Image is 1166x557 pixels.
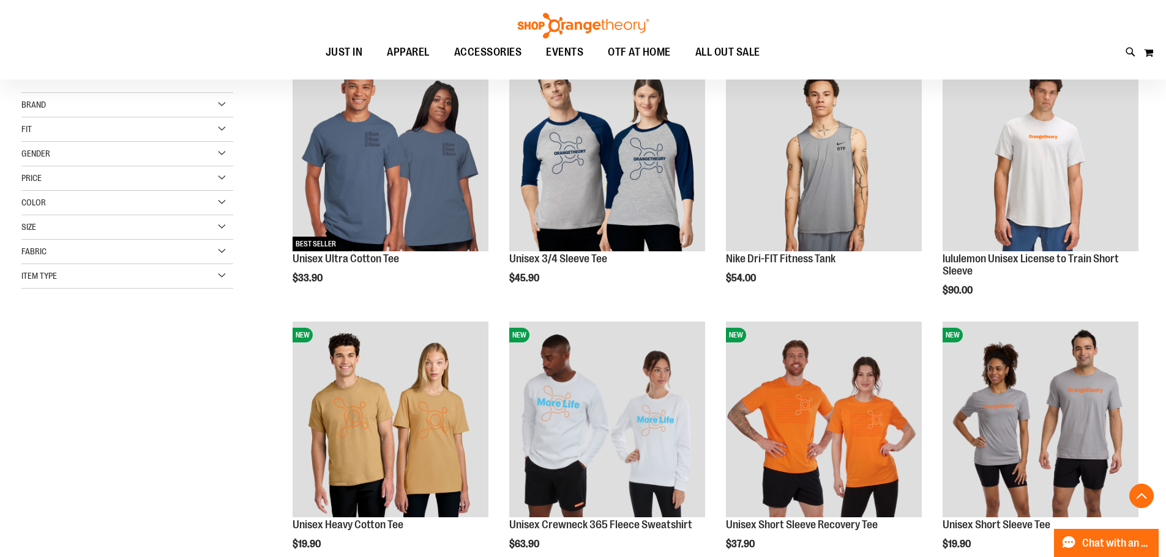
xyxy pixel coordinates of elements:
[943,56,1138,251] img: lululemon Unisex License to Train Short Sleeve
[726,328,746,342] span: NEW
[293,518,403,531] a: Unisex Heavy Cotton Tee
[286,50,495,315] div: product
[509,518,692,531] a: Unisex Crewneck 365 Fleece Sweatshirt
[21,173,42,183] span: Price
[509,328,529,342] span: NEW
[21,149,50,158] span: Gender
[1054,529,1159,557] button: Chat with an Expert
[1129,484,1154,508] button: Back To Top
[293,56,488,251] img: Unisex Ultra Cotton Tee
[21,197,46,207] span: Color
[943,285,974,296] span: $90.00
[943,539,973,550] span: $19.90
[293,237,339,251] span: BEST SELLER
[943,328,963,342] span: NEW
[509,56,705,253] a: Unisex 3/4 Sleeve TeeNEW
[943,322,1138,517] img: Unisex Short Sleeve Tee
[516,13,651,39] img: Shop Orangetheory
[726,322,922,517] img: Unisex Short Sleeve Recovery Tee
[546,39,583,66] span: EVENTS
[509,56,705,251] img: Unisex 3/4 Sleeve Tee
[726,56,922,251] img: Nike Dri-FIT Fitness Tank
[726,273,758,284] span: $54.00
[293,539,323,550] span: $19.90
[387,39,430,66] span: APPAREL
[726,322,922,519] a: Unisex Short Sleeve Recovery TeeNEW
[726,539,757,550] span: $37.90
[293,273,324,284] span: $33.90
[21,124,32,134] span: Fit
[943,518,1050,531] a: Unisex Short Sleeve Tee
[726,253,835,265] a: Nike Dri-FIT Fitness Tank
[21,100,46,109] span: Brand
[943,253,1119,277] a: lululemon Unisex License to Train Short Sleeve
[695,39,760,66] span: ALL OUT SALE
[509,273,541,284] span: $45.90
[454,39,522,66] span: ACCESSORIES
[21,246,47,256] span: Fabric
[509,253,607,265] a: Unisex 3/4 Sleeve Tee
[21,65,233,93] strong: Shopping Options
[21,222,36,232] span: Size
[509,322,705,517] img: Unisex Crewneck 365 Fleece Sweatshirt
[726,56,922,253] a: Nike Dri-FIT Fitness TankNEW
[608,39,671,66] span: OTF AT HOME
[326,39,363,66] span: JUST IN
[936,50,1145,326] div: product
[21,271,57,281] span: Item Type
[720,50,928,315] div: product
[509,322,705,519] a: Unisex Crewneck 365 Fleece SweatshirtNEW
[1082,537,1151,549] span: Chat with an Expert
[503,50,711,315] div: product
[293,328,313,342] span: NEW
[293,56,488,253] a: Unisex Ultra Cotton TeeNEWBEST SELLER
[943,56,1138,253] a: lululemon Unisex License to Train Short SleeveNEW
[726,518,878,531] a: Unisex Short Sleeve Recovery Tee
[293,253,399,265] a: Unisex Ultra Cotton Tee
[293,322,488,519] a: Unisex Heavy Cotton TeeNEW
[293,322,488,517] img: Unisex Heavy Cotton Tee
[509,539,541,550] span: $63.90
[943,322,1138,519] a: Unisex Short Sleeve TeeNEW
